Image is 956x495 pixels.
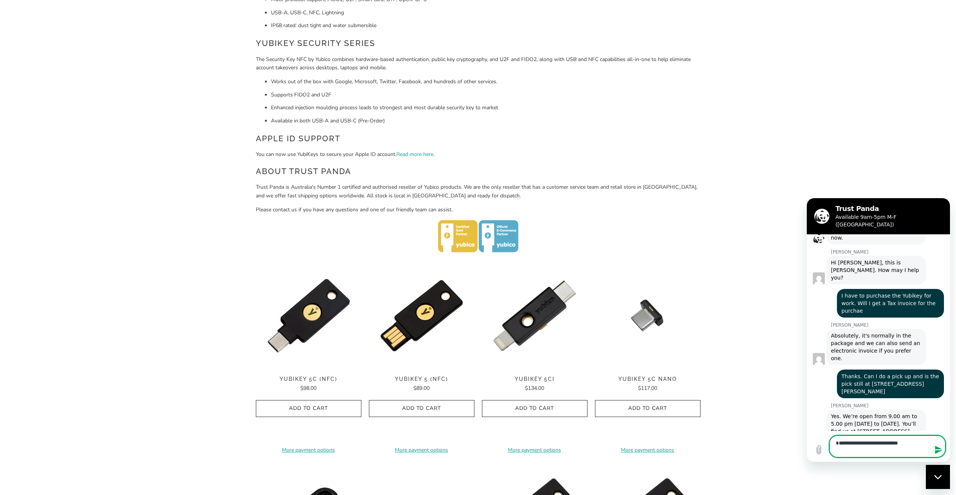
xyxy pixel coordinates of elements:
span: YubiKey 5Ci [482,376,587,382]
img: YubiKey 5C (NFC) - Trust Panda [256,263,361,368]
span: YubiKey 5C (NFC) [256,376,361,382]
span: $89.00 [413,385,430,392]
h2: Apple ID Support [256,133,701,145]
a: More payment options [482,446,587,454]
button: Add to Cart [369,400,474,417]
a: YubiKey 5C (NFC) $98.00 [256,376,361,393]
li: Available in both USB-A and USB-C (Pre-Order) [271,117,701,125]
span: $98.00 [300,385,317,392]
span: YubiKey 5 (NFC) [369,376,474,382]
a: More payment options [256,446,361,454]
p: Trust Panda is Australia's Number 1 certified and authorised reseller of Yubico products. We are ... [256,183,701,200]
a: YubiKey 5 (NFC) $89.00 [369,376,474,393]
span: Add to Cart [377,405,467,412]
h2: YubiKey Security Series [256,37,701,49]
button: Add to Cart [482,400,587,417]
button: Add to Cart [595,400,701,417]
iframe: Button to launch messaging window, conversation in progress [926,465,950,489]
p: Please contact us if you have any questions and one of our friendly team can assist. [256,206,701,214]
h2: About Trust Panda [256,165,701,177]
a: More payment options [369,446,474,454]
a: YubiKey 5Ci - Trust Panda YubiKey 5Ci - Trust Panda [482,263,587,368]
span: $134.00 [525,385,544,392]
a: Read more here [396,151,433,158]
img: YubiKey 5 (NFC) - Trust Panda [369,263,474,368]
a: YubiKey 5Ci $134.00 [482,376,587,393]
span: $117.00 [638,385,657,392]
a: More payment options [595,446,701,454]
li: Supports FIDO2 and U2F [271,91,701,99]
span: Add to Cart [490,405,580,412]
a: YubiKey 5C (NFC) - Trust Panda YubiKey 5C (NFC) - Trust Panda [256,263,361,368]
li: Enhanced injection moulding process leads to strongest and most durable security key to market [271,104,701,112]
a: YubiKey 5 (NFC) - Trust Panda YubiKey 5 (NFC) - Trust Panda [369,263,474,368]
p: The Security Key NFC by Yubico combines hardware-based authentication, public key cryptography, a... [256,55,701,72]
a: YubiKey 5C Nano - Trust Panda YubiKey 5C Nano - Trust Panda [595,263,701,368]
li: USB-A, USB-C, NFC, Lightning [271,9,701,17]
a: YubiKey 5C Nano $117.00 [595,376,701,393]
button: Add to Cart [256,400,361,417]
span: Add to Cart [603,405,693,412]
span: Add to Cart [264,405,353,412]
img: YubiKey 5C Nano - Trust Panda [595,263,701,368]
span: YubiKey 5C Nano [595,376,701,382]
img: YubiKey 5Ci - Trust Panda [482,263,587,368]
li: Works out of the box with Google, Microsoft, Twitter, Facebook, and hundreds of other services. [271,78,701,86]
p: You can now use YubiKeys to secure your Apple ID account. . [256,150,701,159]
li: IP68 rated: dust tight and water submersible [271,21,701,30]
iframe: Messaging window [807,198,950,462]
